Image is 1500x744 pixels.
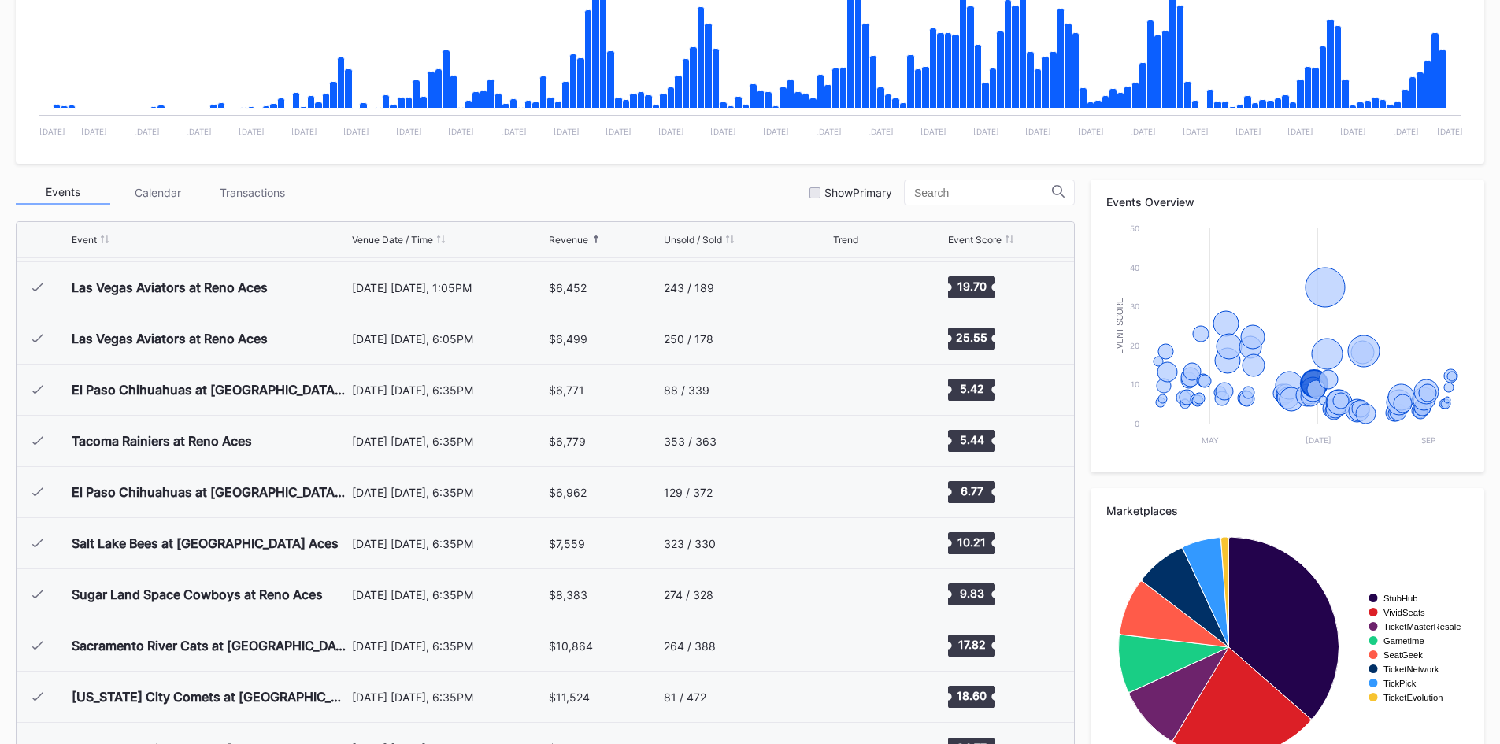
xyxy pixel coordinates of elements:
text: SeatGeek [1383,650,1423,660]
div: Las Vegas Aviators at Reno Aces [72,331,268,346]
text: [DATE] [710,127,736,136]
text: [DATE] [239,127,265,136]
div: Las Vegas Aviators at Reno Aces [72,279,268,295]
text: TicketNetwork [1383,664,1439,674]
div: Sacramento River Cats at [GEOGRAPHIC_DATA] Aces [72,638,348,653]
svg: Chart title [833,421,880,461]
div: 81 / 472 [664,690,706,704]
text: [DATE] [39,127,65,136]
div: $6,499 [549,332,587,346]
div: $10,864 [549,639,593,653]
text: [DATE] [1183,127,1209,136]
text: [DATE] [186,127,212,136]
text: 17.82 [957,638,985,651]
div: 274 / 328 [664,588,713,601]
text: TickPick [1383,679,1417,688]
div: Unsold / Sold [664,234,722,246]
input: Search [914,187,1052,199]
div: $6,779 [549,435,586,448]
text: May [1202,435,1219,445]
div: Event [72,234,97,246]
div: $6,452 [549,281,587,294]
div: Revenue [549,234,588,246]
text: StubHub [1383,594,1418,603]
div: Transactions [205,180,299,205]
div: 353 / 363 [664,435,717,448]
div: Events [16,180,110,205]
div: [DATE] [DATE], 6:35PM [352,383,546,397]
text: 6.77 [960,484,983,498]
text: [DATE] [448,127,474,136]
div: [DATE] [DATE], 6:35PM [352,588,546,601]
div: Salt Lake Bees at [GEOGRAPHIC_DATA] Aces [72,535,339,551]
text: [DATE] [81,127,107,136]
text: [DATE] [501,127,527,136]
div: [DATE] [DATE], 6:35PM [352,537,546,550]
div: El Paso Chihuahuas at [GEOGRAPHIC_DATA] Aces [72,484,348,500]
div: Show Primary [824,186,892,199]
div: Trend [833,234,858,246]
svg: Chart title [833,626,880,665]
text: Sep [1421,435,1435,445]
text: 9.83 [959,587,983,600]
text: [DATE] [816,127,842,136]
div: Calendar [110,180,205,205]
text: [DATE] [606,127,631,136]
text: 0 [1135,419,1139,428]
text: Event Score [1116,298,1124,354]
div: 243 / 189 [664,281,714,294]
text: Gametime [1383,636,1424,646]
div: 323 / 330 [664,537,716,550]
text: [DATE] [973,127,999,136]
text: [DATE] [396,127,422,136]
text: 10 [1131,379,1139,389]
div: $7,559 [549,537,585,550]
text: [DATE] [763,127,789,136]
svg: Chart title [833,319,880,358]
div: [DATE] [DATE], 6:35PM [352,435,546,448]
text: [DATE] [291,127,317,136]
div: Venue Date / Time [352,234,433,246]
text: 30 [1130,302,1139,311]
text: 5.44 [959,433,983,446]
text: [DATE] [1235,127,1261,136]
svg: Chart title [833,524,880,563]
div: Tacoma Rainiers at Reno Aces [72,433,252,449]
div: [DATE] [DATE], 6:35PM [352,486,546,499]
text: [DATE] [868,127,894,136]
text: [DATE] [1287,127,1313,136]
svg: Chart title [833,268,880,307]
text: [DATE] [1306,435,1331,445]
text: [DATE] [554,127,580,136]
text: [DATE] [1025,127,1051,136]
text: [DATE] [1437,127,1463,136]
svg: Chart title [833,677,880,716]
text: [DATE] [920,127,946,136]
text: 5.42 [959,382,983,395]
div: 250 / 178 [664,332,713,346]
text: [DATE] [343,127,369,136]
div: $8,383 [549,588,587,601]
text: VividSeats [1383,608,1425,617]
div: [DATE] [DATE], 6:05PM [352,332,546,346]
div: 88 / 339 [664,383,709,397]
svg: Chart title [833,575,880,614]
div: Sugar Land Space Cowboys at Reno Aces [72,587,323,602]
div: [DATE] [DATE], 6:35PM [352,690,546,704]
text: 50 [1130,224,1139,233]
text: 25.55 [956,331,987,344]
text: [DATE] [1078,127,1104,136]
div: El Paso Chihuahuas at [GEOGRAPHIC_DATA] Aces [72,382,348,398]
div: $11,524 [549,690,590,704]
text: [DATE] [1340,127,1366,136]
div: Event Score [948,234,1002,246]
text: 40 [1130,263,1139,272]
text: TicketMasterResale [1383,622,1461,631]
div: [DATE] [DATE], 6:35PM [352,639,546,653]
svg: Chart title [833,370,880,409]
text: [DATE] [658,127,684,136]
svg: Chart title [833,472,880,512]
text: 20 [1130,341,1139,350]
text: TicketEvolution [1383,693,1443,702]
text: 18.60 [957,689,987,702]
